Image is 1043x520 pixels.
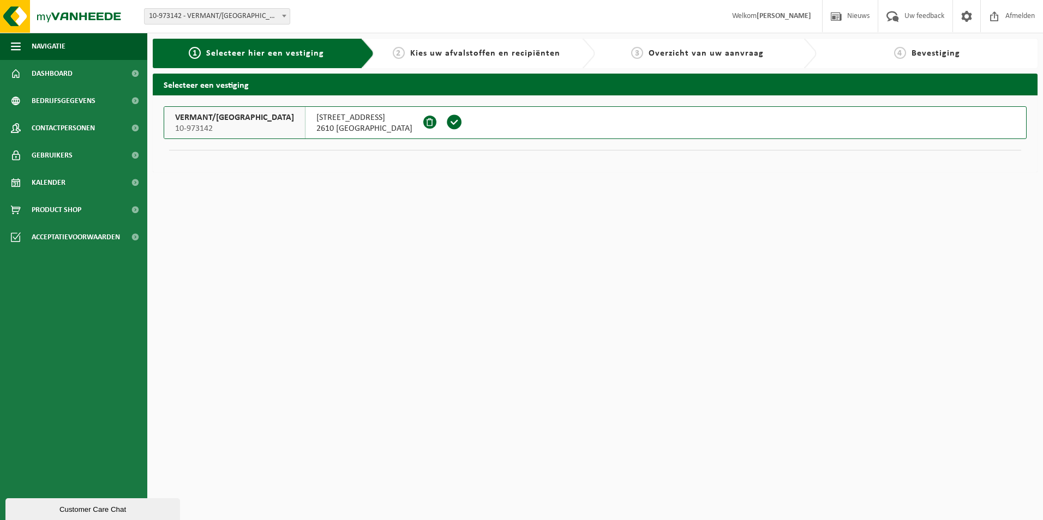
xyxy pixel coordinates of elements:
span: Gebruikers [32,142,73,169]
span: VERMANT/[GEOGRAPHIC_DATA] [175,112,294,123]
span: 3 [631,47,643,59]
span: Kalender [32,169,65,196]
span: 4 [894,47,906,59]
span: Navigatie [32,33,65,60]
span: 10-973142 - VERMANT/WILRIJK - WILRIJK [144,8,290,25]
span: Overzicht van uw aanvraag [649,49,764,58]
h2: Selecteer een vestiging [153,74,1038,95]
span: Bevestiging [912,49,960,58]
span: 1 [189,47,201,59]
span: Product Shop [32,196,81,223]
span: Kies uw afvalstoffen en recipiënten [410,49,560,58]
span: 10-973142 - VERMANT/WILRIJK - WILRIJK [145,9,290,24]
span: 2610 [GEOGRAPHIC_DATA] [316,123,412,134]
button: VERMANT/[GEOGRAPHIC_DATA] 10-973142 [STREET_ADDRESS]2610 [GEOGRAPHIC_DATA] [164,106,1027,139]
iframe: chat widget [5,496,182,520]
span: Acceptatievoorwaarden [32,223,120,251]
span: 2 [393,47,405,59]
strong: [PERSON_NAME] [757,12,811,20]
span: [STREET_ADDRESS] [316,112,412,123]
span: 10-973142 [175,123,294,134]
span: Selecteer hier een vestiging [206,49,324,58]
span: Contactpersonen [32,114,95,142]
span: Bedrijfsgegevens [32,87,95,114]
span: Dashboard [32,60,73,87]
